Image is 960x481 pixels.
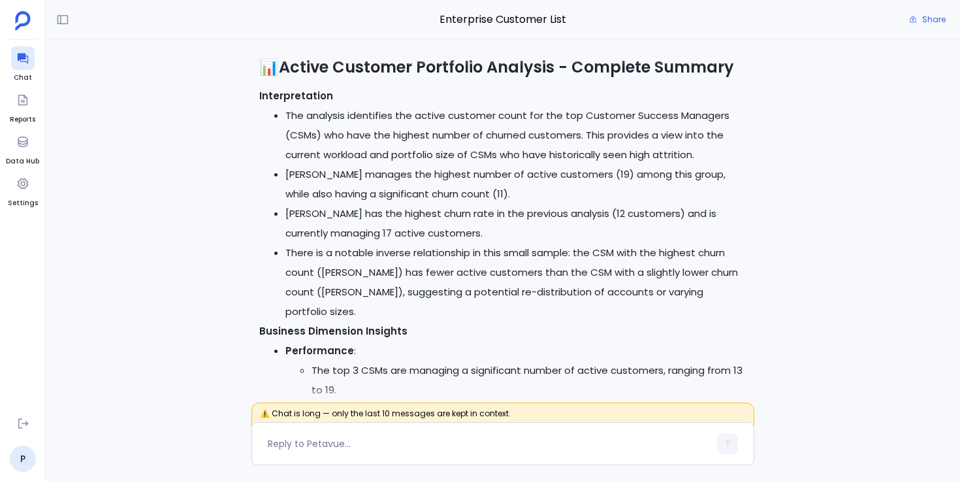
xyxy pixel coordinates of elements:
[251,403,754,433] span: ⚠️ Chat is long — only the last 10 messages are kept in context.
[11,73,35,83] span: Chat
[259,89,333,103] strong: Interpretation
[10,88,35,125] a: Reports
[251,11,754,28] span: Enterprise Customer List
[6,156,39,167] span: Data Hub
[279,56,734,78] strong: Active Customer Portfolio Analysis - Complete Summary
[8,198,38,208] span: Settings
[285,344,354,357] strong: Performance
[10,114,35,125] span: Reports
[10,446,36,472] a: P
[15,11,31,31] img: petavue logo
[285,165,746,204] li: [PERSON_NAME] manages the highest number of active customers (19) among this group, while also ha...
[312,361,746,400] li: The top 3 CSMs are managing a significant number of active customers, ranging from 13 to 19.
[285,204,746,243] li: [PERSON_NAME] has the highest churn rate in the previous analysis (12 customers) and is currently...
[922,14,946,25] span: Share
[285,106,746,165] li: The analysis identifies the active customer count for the top Customer Success Managers (CSMs) wh...
[11,46,35,83] a: Chat
[259,324,408,338] strong: Business Dimension Insights
[259,56,746,78] h2: 📊
[285,243,746,322] li: There is a notable inverse relationship in this small sample: the CSM with the highest churn coun...
[6,130,39,167] a: Data Hub
[285,341,746,459] li: :
[901,10,953,29] button: Share
[8,172,38,208] a: Settings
